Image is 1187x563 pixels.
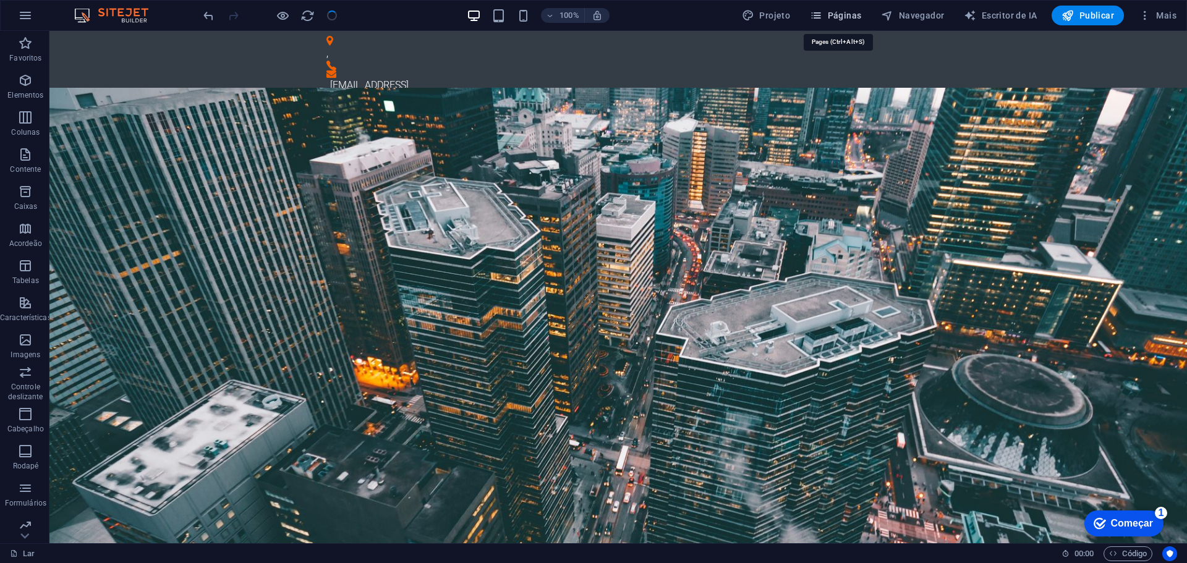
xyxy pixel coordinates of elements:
font: Elementos [7,91,43,99]
font: Controle deslizante [8,383,43,401]
font: Rodapé [13,462,39,470]
font: Tabelas [12,276,39,285]
font: Publicar [1079,11,1114,20]
div: Design (Ctrl+Alt+Y) [737,6,795,25]
font: Código [1122,549,1147,558]
font: Acordeão [9,239,42,248]
font: Escritor de IA [982,11,1037,20]
button: Páginas [805,6,866,25]
font: Projeto [759,11,790,20]
a: Clique para cancelar a seleção. Clique duas vezes para abrir as páginas. [10,546,35,561]
button: Centrados no usuário [1162,546,1177,561]
button: Projeto [737,6,795,25]
font: Lar [23,549,35,558]
font: Caixas [14,202,38,211]
font: Imagens [11,350,40,359]
button: recarregar [300,8,315,23]
div: Começar 1 item restante, 80% concluído [7,6,86,32]
font: Começar [33,14,75,24]
button: 100% [541,8,585,23]
button: Mais [1134,6,1181,25]
button: Navegador [876,6,949,25]
img: Logotipo do editor [71,8,164,23]
i: Ao redimensionar, ajuste automaticamente o nível de zoom para se ajustar ao dispositivo escolhido. [592,10,603,21]
font: Páginas [828,11,862,20]
button: Código [1104,546,1152,561]
font: Contente [10,165,41,174]
font: 100% [559,11,579,20]
font: Colunas [11,128,40,137]
font: Cabeçalho [7,425,44,433]
i: Recarregar página [300,9,315,23]
button: Escritor de IA [959,6,1042,25]
font: Formulários [5,499,46,507]
font: Navegador [899,11,945,20]
font: 1 [81,3,87,14]
font: Favoritos [9,54,41,62]
button: desfazer [201,8,216,23]
button: Publicar [1052,6,1124,25]
i: Undo: Disable multilanguage (Ctrl+Z) [202,9,216,23]
font: 00:00 [1074,549,1094,558]
h6: Tempo de sessão [1061,546,1094,561]
font: Mais [1156,11,1176,20]
button: Clique aqui para sair do modo de visualização e continuar editando [275,8,290,23]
